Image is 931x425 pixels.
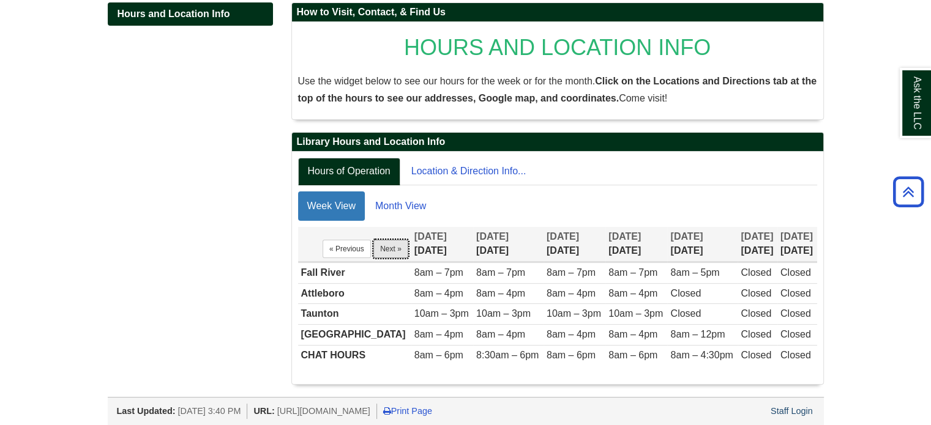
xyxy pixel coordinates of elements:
a: Week View [298,191,365,221]
h2: How to Visit, Contact, & Find Us [292,3,823,22]
span: 10am – 3pm [476,308,531,319]
a: Staff Login [771,406,813,416]
span: [DATE] [670,231,703,242]
span: Hours and Location Info [118,9,230,19]
span: 8am – 5pm [670,267,719,278]
td: Taunton [298,304,411,325]
div: Guide Pages [108,2,273,26]
span: 8am – 4pm [608,288,657,298]
th: [DATE] [667,227,738,262]
span: 8am – 7pm [476,267,525,278]
td: Attleboro [298,283,411,304]
th: [DATE] [777,227,817,262]
span: Closed [741,267,771,278]
span: 10am – 3pm [414,308,469,319]
span: [DATE] [547,231,579,242]
span: [DATE] [476,231,509,242]
a: Hours and Location Info [108,2,273,26]
th: [DATE] [411,227,473,262]
a: Month View [366,191,435,221]
i: Print Page [383,407,391,415]
span: Closed [780,308,811,319]
span: URL: [253,406,274,416]
span: 8am – 4:30pm [670,350,733,360]
th: [DATE] [605,227,667,262]
span: [URL][DOMAIN_NAME] [277,406,370,416]
span: [DATE] [608,231,641,242]
span: Closed [780,267,811,278]
a: Location & Direction Info... [402,158,536,185]
span: Closed [741,308,771,319]
span: 8am – 7pm [414,267,463,278]
span: [DATE] [741,231,773,242]
td: CHAT HOURS [298,346,411,366]
span: [DATE] [780,231,813,242]
span: Use the widget below to see our hours for the week or for the month. Come visit! [298,76,817,103]
td: [GEOGRAPHIC_DATA] [298,325,411,346]
span: 8:30am – 6pm [476,350,539,360]
span: 8am – 6pm [608,350,657,360]
span: Closed [780,350,811,360]
span: Closed [670,288,701,298]
span: Closed [741,329,771,339]
span: 8am – 7pm [547,267,596,278]
span: 8am – 4pm [547,329,596,339]
span: 8am – 4pm [547,288,596,298]
th: [DATE] [473,227,544,262]
a: Back to Top [889,183,928,200]
span: Closed [780,329,811,339]
span: 10am – 3pm [608,308,663,319]
span: Last Updated: [117,406,176,416]
span: 8am – 7pm [608,267,657,278]
span: 8am – 4pm [476,329,525,339]
span: Closed [741,350,771,360]
a: Hours of Operation [298,158,400,185]
span: 8am – 4pm [414,288,463,298]
span: 8am – 4pm [476,288,525,298]
span: 8am – 4pm [414,329,463,339]
span: 8am – 6pm [414,350,463,360]
span: 8am – 6pm [547,350,596,360]
span: Closed [741,288,771,298]
strong: Click on the Locations and Directions tab at the top of the hours to see our addresses, Google ma... [298,76,817,103]
span: 10am – 3pm [547,308,601,319]
th: [DATE] [544,227,605,262]
a: Print Page [383,406,432,416]
span: 8am – 4pm [608,329,657,339]
button: « Previous [323,240,371,258]
span: HOURS AND LOCATION INFO [404,35,711,60]
span: Closed [670,308,701,319]
button: Next » [373,240,408,258]
td: Fall River [298,262,411,283]
span: [DATE] [414,231,447,242]
span: 8am – 12pm [670,329,725,339]
th: [DATE] [738,227,777,262]
span: Closed [780,288,811,298]
h2: Library Hours and Location Info [292,133,823,152]
span: [DATE] 3:40 PM [178,406,241,416]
